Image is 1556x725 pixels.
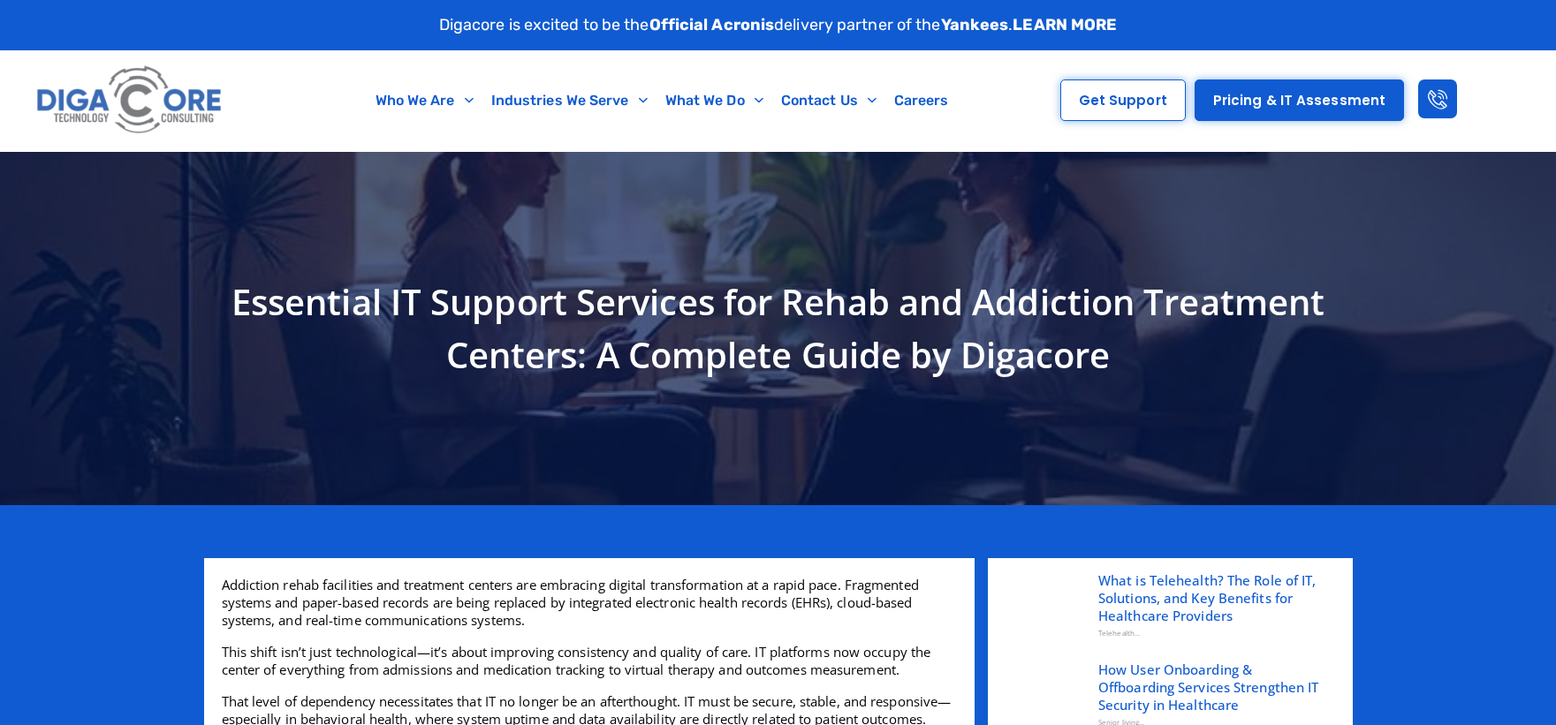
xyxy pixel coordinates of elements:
[772,80,885,121] a: Contact Us
[1213,94,1385,107] span: Pricing & IT Assessment
[885,80,958,121] a: Careers
[482,80,657,121] a: Industries We Serve
[997,567,1085,655] img: What is Telehealth
[941,15,1009,34] strong: Yankees
[657,80,772,121] a: What We Do
[1060,79,1186,121] a: Get Support
[1098,624,1331,642] div: Telehealth...
[308,80,1016,121] nav: Menu
[367,80,482,121] a: Who We Are
[1195,79,1404,121] a: Pricing & IT Assessment
[439,13,1118,37] p: Digacore is excited to be the delivery partner of the .
[649,15,775,34] strong: Official Acronis
[1098,661,1331,714] a: How User Onboarding & Offboarding Services Strengthen IT Security in Healthcare
[1098,571,1331,624] a: What is Telehealth? The Role of IT, Solutions, and Key Benefits for Healthcare Providers
[213,276,1344,381] h1: Essential IT Support Services for Rehab and Addiction Treatment Centers: A Complete Guide by Diga...
[1079,94,1167,107] span: Get Support
[222,643,957,678] p: This shift isn’t just technological—it’s about improving consistency and quality of care. IT plat...
[1013,15,1117,34] a: LEARN MORE
[32,59,228,142] img: Digacore logo 1
[222,576,957,629] p: Addiction rehab facilities and treatment centers are embracing digital transformation at a rapid ...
